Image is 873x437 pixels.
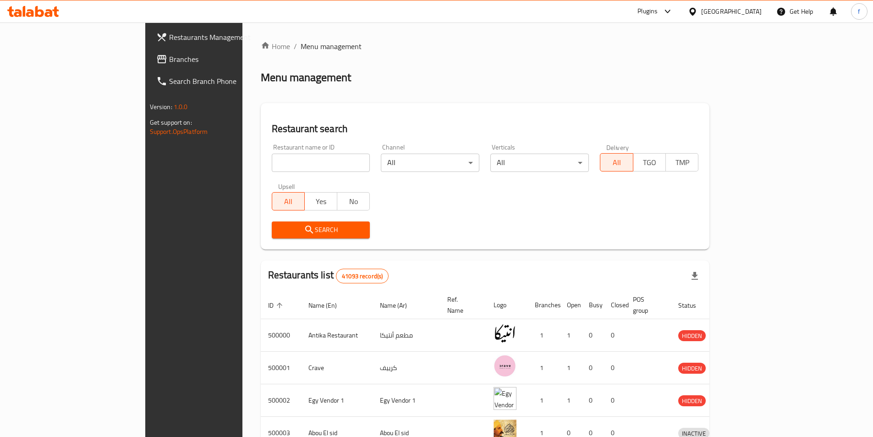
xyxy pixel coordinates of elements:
[527,319,560,352] td: 1
[276,195,301,208] span: All
[301,384,373,417] td: Egy Vendor 1
[169,54,284,65] span: Branches
[174,101,188,113] span: 1.0.0
[268,300,286,311] span: ID
[637,6,658,17] div: Plugins
[272,154,370,172] input: Search for restaurant name or ID..
[494,322,516,345] img: Antika Restaurant
[582,384,604,417] td: 0
[169,32,284,43] span: Restaurants Management
[560,384,582,417] td: 1
[301,352,373,384] td: Crave
[678,396,706,406] span: HIDDEN
[447,294,475,316] span: Ref. Name
[308,300,349,311] span: Name (En)
[380,300,419,311] span: Name (Ar)
[268,268,389,283] h2: Restaurants list
[684,265,706,287] div: Export file
[606,144,629,150] label: Delivery
[560,319,582,352] td: 1
[604,384,626,417] td: 0
[560,291,582,319] th: Open
[149,70,291,92] a: Search Branch Phone
[341,195,366,208] span: No
[336,272,388,281] span: 41093 record(s)
[701,6,762,17] div: [GEOGRAPHIC_DATA]
[633,153,666,171] button: TGO
[633,294,660,316] span: POS group
[373,319,440,352] td: مطعم أنتيكا
[150,126,208,138] a: Support.OpsPlatform
[261,41,710,52] nav: breadcrumb
[494,354,516,377] img: Crave
[272,221,370,238] button: Search
[336,269,389,283] div: Total records count
[150,101,172,113] span: Version:
[637,156,662,169] span: TGO
[527,384,560,417] td: 1
[582,319,604,352] td: 0
[678,363,706,374] span: HIDDEN
[373,384,440,417] td: Egy Vendor 1
[582,352,604,384] td: 0
[301,41,362,52] span: Menu management
[169,76,284,87] span: Search Branch Phone
[604,352,626,384] td: 0
[490,154,589,172] div: All
[486,291,527,319] th: Logo
[678,300,708,311] span: Status
[678,331,706,341] span: HIDDEN
[665,153,698,171] button: TMP
[279,224,363,236] span: Search
[600,153,633,171] button: All
[604,291,626,319] th: Closed
[527,352,560,384] td: 1
[560,352,582,384] td: 1
[294,41,297,52] li: /
[150,116,192,128] span: Get support on:
[337,192,370,210] button: No
[494,387,516,410] img: Egy Vendor 1
[582,291,604,319] th: Busy
[604,156,629,169] span: All
[527,291,560,319] th: Branches
[604,319,626,352] td: 0
[670,156,695,169] span: TMP
[272,122,699,136] h2: Restaurant search
[858,6,860,17] span: f
[304,192,337,210] button: Yes
[381,154,479,172] div: All
[149,48,291,70] a: Branches
[678,395,706,406] div: HIDDEN
[149,26,291,48] a: Restaurants Management
[272,192,305,210] button: All
[278,183,295,189] label: Upsell
[301,319,373,352] td: Antika Restaurant
[308,195,334,208] span: Yes
[261,70,351,85] h2: Menu management
[373,352,440,384] td: كرييف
